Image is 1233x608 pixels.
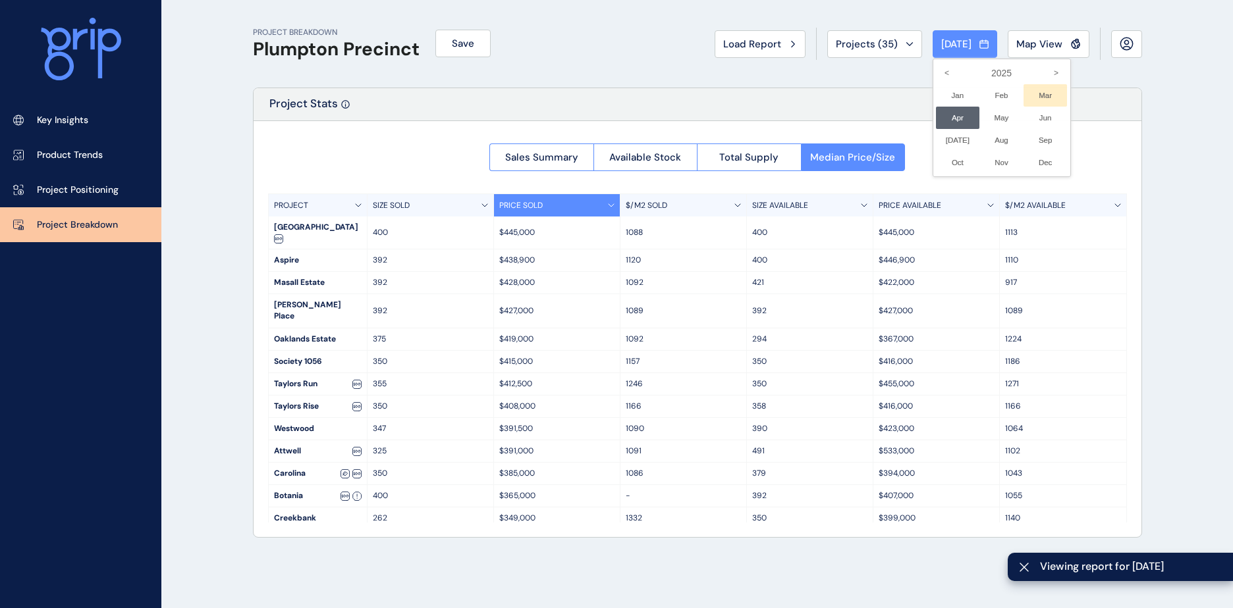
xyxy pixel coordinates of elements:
[37,149,103,162] p: Product Trends
[37,184,119,197] p: Project Positioning
[37,218,118,232] p: Project Breakdown
[936,151,980,174] li: Oct
[1045,62,1068,84] i: >
[1024,107,1068,129] li: Jun
[936,62,958,84] i: <
[979,84,1024,107] li: Feb
[936,129,980,151] li: [DATE]
[1024,151,1068,174] li: Dec
[1024,84,1068,107] li: Mar
[1040,559,1222,574] span: Viewing report for [DATE]
[37,114,88,127] p: Key Insights
[936,84,980,107] li: Jan
[979,107,1024,129] li: May
[979,151,1024,174] li: Nov
[936,107,980,129] li: Apr
[936,62,1068,84] label: 2025
[1024,129,1068,151] li: Sep
[979,129,1024,151] li: Aug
